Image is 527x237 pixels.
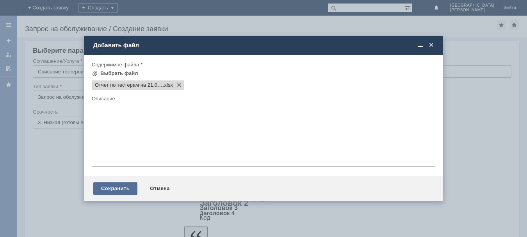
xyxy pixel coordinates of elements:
[427,42,435,49] span: Закрыть
[163,82,173,88] span: Отчет по тестерам на 21,09,25.xlsx
[417,42,424,49] span: Свернуть (Ctrl + M)
[92,62,434,67] div: Содержимое файла
[3,3,114,22] div: Доброе утро! Списание тестеров. В списке тестеры на парфюм ,который очень необходимы.
[100,70,138,77] div: Выбрать файл
[92,96,434,101] div: Описание
[93,42,435,49] div: Добавить файл
[95,82,163,88] span: Отчет по тестерам на 21,09,25.xlsx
